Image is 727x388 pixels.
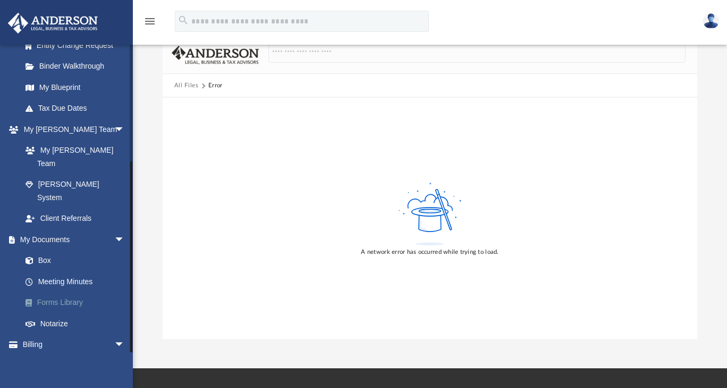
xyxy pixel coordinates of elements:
[15,98,141,119] a: Tax Due Dates
[15,271,141,292] a: Meeting Minutes
[177,14,189,26] i: search
[208,81,222,90] div: Error
[114,334,136,356] span: arrow_drop_down
[114,119,136,141] span: arrow_drop_down
[15,208,136,229] a: Client Referrals
[114,229,136,251] span: arrow_drop_down
[15,77,136,98] a: My Blueprint
[268,43,686,63] input: Search files and folders
[7,119,136,140] a: My [PERSON_NAME] Teamarrow_drop_down
[5,13,101,34] img: Anderson Advisors Platinum Portal
[7,334,141,356] a: Billingarrow_drop_down
[143,15,156,28] i: menu
[15,35,141,56] a: Entity Change Request
[143,20,156,28] a: menu
[15,250,136,271] a: Box
[7,229,141,250] a: My Documentsarrow_drop_down
[15,140,130,174] a: My [PERSON_NAME] Team
[174,81,199,90] button: All Files
[15,313,141,334] a: Notarize
[15,292,141,313] a: Forms Library
[703,13,719,29] img: User Pic
[15,56,141,77] a: Binder Walkthrough
[361,247,498,257] div: A network error has occurred while trying to load.
[15,174,136,208] a: [PERSON_NAME] System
